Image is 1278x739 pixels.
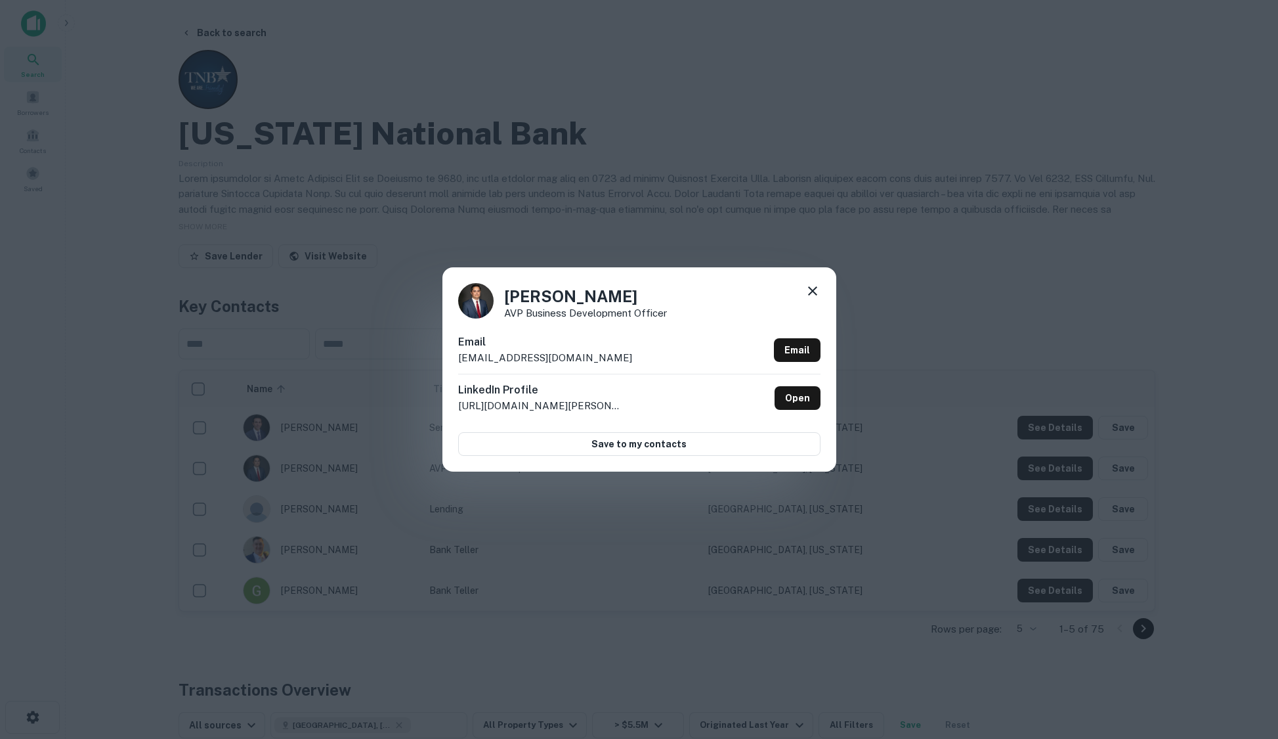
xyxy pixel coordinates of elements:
[458,334,632,350] h6: Email
[458,283,494,319] img: 1720794740346
[775,386,820,410] a: Open
[458,382,622,398] h6: LinkedIn Profile
[458,432,820,456] button: Save to my contacts
[504,284,667,308] h4: [PERSON_NAME]
[774,338,820,362] a: Email
[1212,634,1278,697] iframe: Chat Widget
[504,308,667,318] p: AVP Business Development Officer
[458,398,622,414] p: [URL][DOMAIN_NAME][PERSON_NAME]
[458,350,632,366] p: [EMAIL_ADDRESS][DOMAIN_NAME]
